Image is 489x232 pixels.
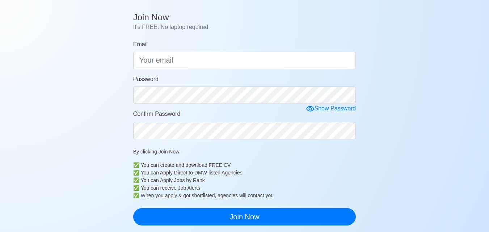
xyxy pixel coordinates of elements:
[133,41,148,47] span: Email
[133,177,139,184] b: ✅
[133,208,356,225] button: Join Now
[133,12,356,23] h4: Join Now
[133,76,159,82] span: Password
[133,161,139,169] b: ✅
[133,184,139,192] b: ✅
[133,111,181,117] span: Confirm Password
[133,192,139,199] b: ✅
[133,52,356,69] input: Your email
[306,104,356,113] div: Show Password
[141,177,356,184] div: You can Apply Jobs by Rank
[141,184,356,192] div: You can receive Job Alerts
[133,148,356,156] p: By clicking Join Now:
[133,169,139,177] b: ✅
[141,192,356,199] div: When you apply & got shortlisted, agencies will contact you
[141,161,356,169] div: You can create and download FREE CV
[141,169,356,177] div: You can Apply Direct to DMW-listed Agencies
[133,23,356,31] p: It's FREE. No laptop required.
